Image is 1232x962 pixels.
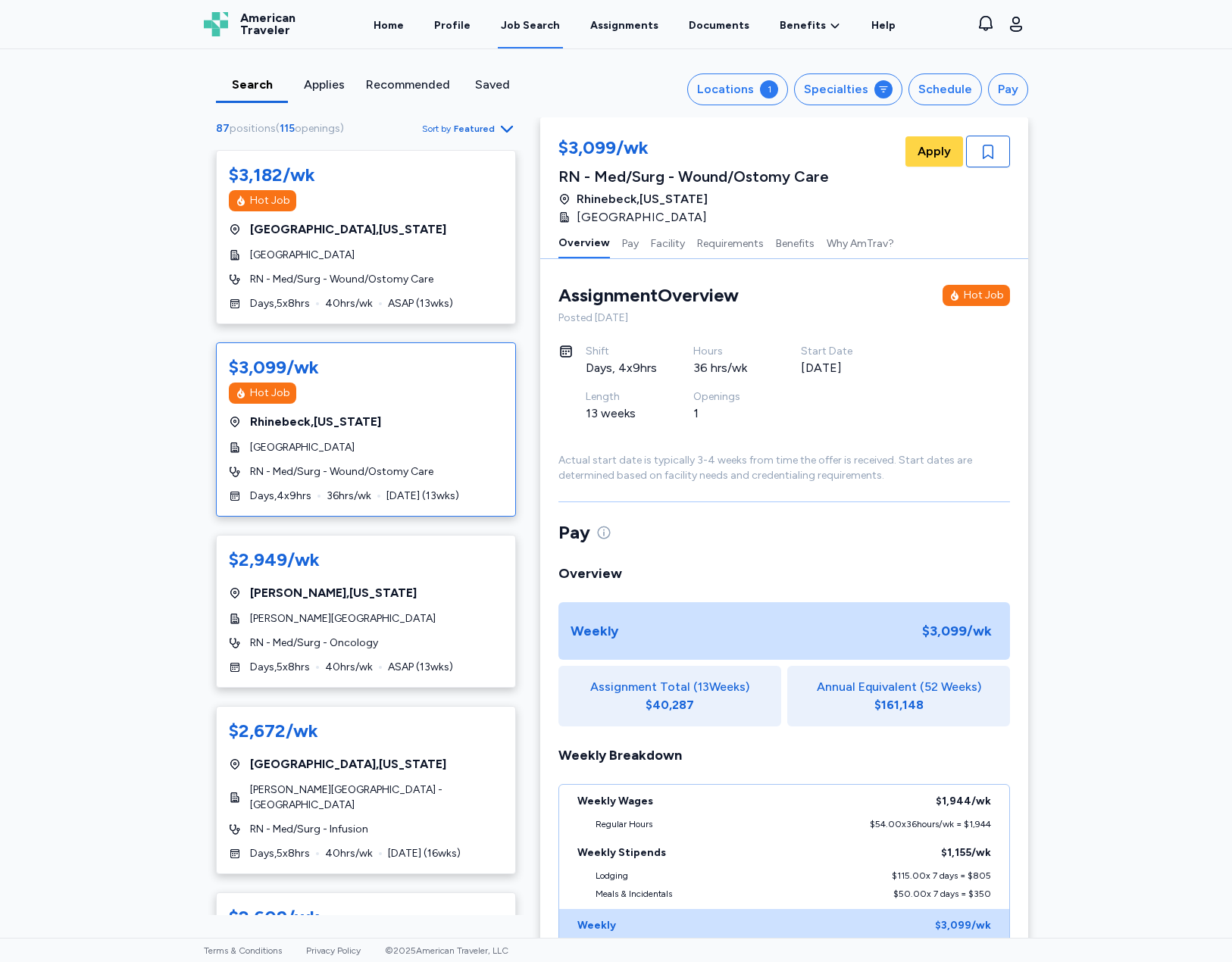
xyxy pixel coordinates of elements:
div: Shift [586,344,657,359]
div: $54.00 x 36 hours/wk = $1,944 [870,818,991,830]
div: $2,949/wk [229,548,320,572]
div: Hot Job [964,288,1004,303]
button: Sort byFeatured [422,120,516,138]
div: Specialties [804,80,868,98]
button: Facility [651,226,685,258]
div: Actual start date is typically 3-4 weeks from time the offer is received. Start dates are determi... [558,453,1010,483]
div: Length [586,389,657,404]
div: Applies [294,76,354,94]
a: Privacy Policy [306,945,361,956]
span: 87 [216,122,230,135]
span: [PERSON_NAME][GEOGRAPHIC_DATA] [250,611,436,626]
span: Days , 5 x 8 hrs [250,660,310,675]
span: RN - Med/Surg - Oncology [250,636,378,651]
button: Overview [558,226,610,258]
span: Days , 5 x 8 hrs [250,846,310,861]
button: Locations1 [687,73,788,105]
button: Benefits [776,226,815,258]
span: RN - Med/Surg - Infusion [250,822,368,837]
span: [GEOGRAPHIC_DATA] [250,248,355,263]
span: [DATE] ( 16 wks) [388,846,461,861]
div: Hot Job [250,386,290,401]
div: Assignment Overview [558,283,739,308]
span: openings [295,122,340,135]
img: Logo [204,12,228,36]
span: 115 [280,122,295,135]
div: $3,099 /wk [916,614,998,648]
div: $40,287 [646,696,694,714]
div: Start Date [801,344,872,359]
div: Meals & Incidentals [596,888,672,900]
div: Job Search [501,18,560,33]
div: $1,944 /wk [936,794,991,809]
div: Overview [558,563,1010,584]
button: Pay [988,73,1028,105]
div: Locations [697,80,754,98]
button: Why AmTrav? [827,226,894,258]
a: Benefits [780,18,841,33]
div: Pay [998,80,1018,98]
div: $3,099/wk [558,136,829,163]
span: positions [230,122,276,135]
span: Pay [558,520,590,545]
div: Recommended [366,76,450,94]
span: ASAP ( 13 wks) [388,296,453,311]
div: $3,099 /wk [935,918,991,933]
button: Requirements [697,226,764,258]
div: Lodging [596,870,628,882]
div: ( ) [216,121,350,136]
div: Hot Job [250,193,290,208]
span: (52 Weeks) [920,678,981,696]
span: ( 13 Weeks) [693,678,749,696]
div: $50.00 x 7 days = $350 [893,888,991,900]
button: Specialties [794,73,902,105]
span: 40 hrs/wk [325,846,373,861]
span: RN - Med/Surg - Wound/Ostomy Care [250,272,433,287]
div: 36 hrs/wk [693,359,765,377]
div: Days, 4x9hrs [586,359,657,377]
div: Weekly [577,918,616,933]
div: Regular Hours [596,818,652,830]
div: 1 [693,404,765,423]
span: [DATE] ( 13 wks) [386,489,459,504]
span: Rhinebeck , [US_STATE] [250,413,381,431]
span: [PERSON_NAME][GEOGRAPHIC_DATA] - [GEOGRAPHIC_DATA] [250,782,503,813]
span: [GEOGRAPHIC_DATA] [577,208,707,226]
div: Schedule [918,80,972,98]
span: [GEOGRAPHIC_DATA] , [US_STATE] [250,755,446,773]
div: Openings [693,389,765,404]
div: Posted [DATE] [558,311,1010,326]
div: RN - Med/Surg - Wound/Ostomy Care [558,166,829,187]
span: [GEOGRAPHIC_DATA] [250,440,355,455]
a: Terms & Conditions [204,945,282,956]
div: $2,672/wk [229,719,318,743]
div: Saved [462,76,522,94]
div: $2,609/wk [229,905,320,929]
div: Search [222,76,282,94]
div: [DATE] [801,359,872,377]
span: [GEOGRAPHIC_DATA] , [US_STATE] [250,220,446,239]
div: Weekly Breakdown [558,745,1010,766]
span: 40 hrs/wk [325,660,373,675]
span: © 2025 American Traveler, LLC [385,945,508,956]
a: Job Search [498,2,563,48]
span: Assignment Total [590,678,690,696]
span: [PERSON_NAME] , [US_STATE] [250,584,417,602]
div: Weekly Wages [577,794,653,809]
div: 13 weeks [586,404,657,423]
div: $1,155 /wk [941,845,991,860]
button: Schedule [908,73,982,105]
div: Hours [693,344,765,359]
button: Pay [622,226,639,258]
span: ASAP ( 13 wks) [388,660,453,675]
span: American Traveler [240,12,295,36]
div: $3,182/wk [229,163,315,187]
div: $161,148 [874,696,924,714]
div: Weekly [571,620,618,642]
span: RN - Med/Surg - Wound/Ostomy Care [250,464,433,479]
span: Sort by [422,123,451,135]
div: Weekly Stipends [577,845,666,860]
span: Days , 5 x 8 hrs [250,296,310,311]
div: $115.00 x 7 days = $805 [892,870,991,882]
span: Featured [454,123,495,135]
